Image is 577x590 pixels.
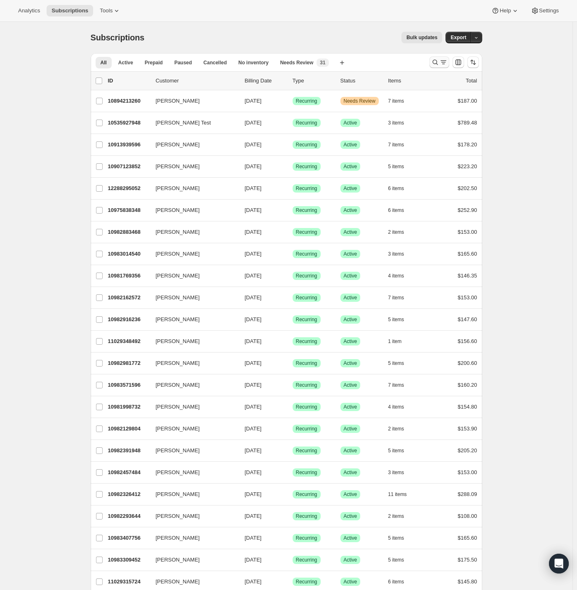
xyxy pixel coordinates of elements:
button: [PERSON_NAME] [151,182,233,195]
span: 31 [320,59,325,66]
span: [DATE] [245,207,262,213]
span: Active [344,120,357,126]
span: 5 items [388,535,404,541]
div: 10983309452[PERSON_NAME][DATE]SuccessRecurringSuccessActive5 items$175.50 [108,554,477,566]
button: 5 items [388,314,413,325]
div: 10983571596[PERSON_NAME][DATE]SuccessRecurringSuccessActive7 items$160.20 [108,379,477,391]
p: 10982129804 [108,425,149,433]
button: 6 items [388,205,413,216]
p: 10982293644 [108,512,149,520]
span: Active [344,557,357,563]
p: 10982916236 [108,315,149,324]
span: Recurring [296,469,317,476]
span: Recurring [296,578,317,585]
span: [DATE] [245,251,262,257]
button: 7 items [388,95,413,107]
button: Tools [95,5,126,16]
span: $200.60 [458,360,477,366]
p: 10907123852 [108,162,149,171]
span: [DATE] [245,294,262,301]
span: $154.80 [458,404,477,410]
button: Search and filter results [429,56,449,68]
span: [PERSON_NAME] [156,359,200,367]
button: 5 items [388,161,413,172]
span: $153.00 [458,294,477,301]
span: Recurring [296,163,317,170]
span: [DATE] [245,404,262,410]
div: 11029348492[PERSON_NAME][DATE]SuccessRecurringSuccessActive1 item$156.60 [108,336,477,347]
span: 5 items [388,316,404,323]
span: 5 items [388,447,404,454]
span: Active [344,513,357,519]
span: No inventory [238,59,268,66]
span: Active [344,469,357,476]
span: Active [344,163,357,170]
button: 5 items [388,445,413,456]
button: Subscriptions [47,5,93,16]
span: [DATE] [245,382,262,388]
button: Create new view [335,57,349,68]
span: Active [344,141,357,148]
p: 10983014540 [108,250,149,258]
button: [PERSON_NAME] [151,204,233,217]
p: Status [340,77,382,85]
button: Bulk updates [401,32,442,43]
div: 10981998732[PERSON_NAME][DATE]SuccessRecurringSuccessActive4 items$154.80 [108,401,477,413]
button: Export [446,32,471,43]
span: $252.90 [458,207,477,213]
span: Subscriptions [52,7,88,14]
span: $153.00 [458,469,477,475]
button: Sort the results [467,56,479,68]
p: Total [466,77,477,85]
button: [PERSON_NAME] [151,94,233,108]
div: IDCustomerBilling DateTypeStatusItemsTotal [108,77,477,85]
span: $187.00 [458,98,477,104]
span: Recurring [296,273,317,279]
button: [PERSON_NAME] [151,138,233,151]
button: [PERSON_NAME] [151,488,233,501]
button: [PERSON_NAME] [151,160,233,173]
span: $108.00 [458,513,477,519]
span: Settings [539,7,559,14]
p: 10982883468 [108,228,149,236]
span: Active [344,535,357,541]
span: Prepaid [145,59,163,66]
p: 10982162572 [108,294,149,302]
button: [PERSON_NAME] [151,575,233,588]
div: 10535927948[PERSON_NAME] Test[DATE]SuccessRecurringSuccessActive3 items$789.48 [108,117,477,129]
span: 5 items [388,163,404,170]
span: $178.20 [458,141,477,148]
p: ID [108,77,149,85]
span: [PERSON_NAME] [156,337,200,346]
span: $165.60 [458,251,477,257]
span: [PERSON_NAME] [156,556,200,564]
span: Recurring [296,447,317,454]
span: Active [344,425,357,432]
button: [PERSON_NAME] [151,335,233,348]
span: $789.48 [458,120,477,126]
button: 5 items [388,532,413,544]
span: 7 items [388,98,404,104]
span: 7 items [388,382,404,388]
div: 10983407756[PERSON_NAME][DATE]SuccessRecurringSuccessActive5 items$165.60 [108,532,477,544]
span: $146.35 [458,273,477,279]
span: [PERSON_NAME] [156,141,200,149]
button: 4 items [388,270,413,282]
span: [PERSON_NAME] Test [156,119,211,127]
div: 10982326412[PERSON_NAME][DATE]SuccessRecurringSuccessActive11 items$288.09 [108,489,477,500]
span: Export [450,34,466,41]
span: [PERSON_NAME] [156,184,200,193]
button: 3 items [388,117,413,129]
p: 11029315724 [108,578,149,586]
span: [DATE] [245,163,262,169]
span: [DATE] [245,513,262,519]
span: Recurring [296,360,317,367]
div: Items [388,77,429,85]
span: $147.60 [458,316,477,322]
button: Analytics [13,5,45,16]
button: Settings [526,5,564,16]
span: Active [344,404,357,410]
span: [PERSON_NAME] [156,381,200,389]
button: 7 items [388,292,413,303]
div: 10982457484[PERSON_NAME][DATE]SuccessRecurringSuccessActive3 items$153.00 [108,467,477,478]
